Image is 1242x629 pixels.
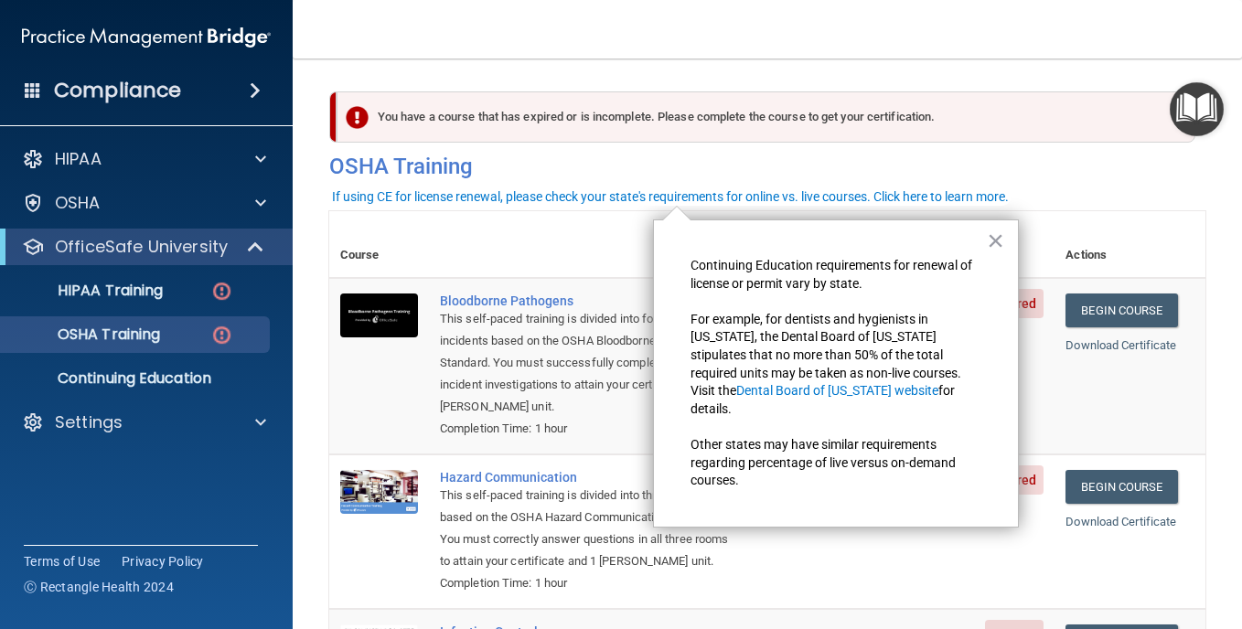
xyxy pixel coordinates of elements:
h4: OSHA Training [329,154,1205,179]
th: Required [829,211,898,278]
iframe: Drift Widget Chat Controller [1151,503,1220,572]
img: danger-circle.6113f641.png [210,324,233,346]
a: Download Certificate [1065,515,1176,528]
div: You have a course that has expired or is incomplete. Please complete the course to get your certi... [337,91,1195,143]
p: HIPAA [55,148,102,170]
span: for details. [691,383,958,416]
p: Continuing Education requirements for renewal of license or permit vary by state. [691,257,981,293]
div: This self-paced training is divided into four (4) exposure incidents based on the OSHA Bloodborne... [440,308,737,418]
div: If using CE for license renewal, please check your state's requirements for online vs. live cours... [332,190,1009,203]
div: Hazard Communication [440,470,737,485]
p: Other states may have similar requirements regarding percentage of live versus on-demand courses. [691,436,981,490]
div: This self-paced training is divided into three (3) rooms based on the OSHA Hazard Communication S... [440,485,737,572]
div: Completion Time: 1 hour [440,572,737,594]
a: Privacy Policy [122,552,204,570]
th: Expires On [898,211,974,278]
button: Open Resource Center [1170,82,1224,136]
span: Ⓒ Rectangle Health 2024 [24,578,174,596]
p: Continuing Education [12,369,262,388]
div: OSHA Training Disclaimer [653,219,1019,528]
h4: Compliance [54,78,181,103]
p: Settings [55,411,123,433]
img: exclamation-circle-solid-danger.72ef9ffc.png [346,106,369,129]
a: Begin Course [1065,293,1177,327]
th: Actions [1055,211,1205,278]
th: Course [329,211,429,278]
div: Completion Time: 1 hour [440,418,737,440]
p: OfficeSafe University [55,236,228,258]
p: OSHA [55,192,101,214]
a: Dental Board of [US_STATE] website [736,383,938,398]
p: OSHA Training [12,325,160,344]
span: For example, for dentists and hygienists in [US_STATE], the Dental Board of [US_STATE] stipulates... [691,312,964,398]
a: Download Certificate [1065,338,1176,352]
p: HIPAA Training [12,282,163,300]
div: Bloodborne Pathogens [440,293,737,308]
a: Begin Course [1065,470,1177,504]
th: Status [974,211,1055,278]
img: danger-circle.6113f641.png [210,280,233,303]
button: Close [987,226,1004,255]
a: Terms of Use [24,552,100,570]
img: PMB logo [22,19,271,56]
